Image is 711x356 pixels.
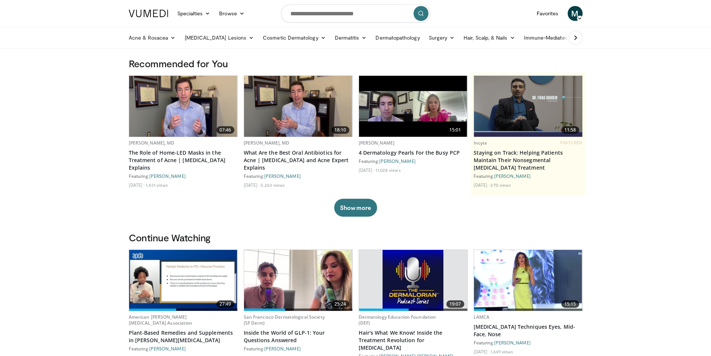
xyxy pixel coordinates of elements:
[129,346,238,352] div: Featuring:
[359,158,468,164] div: Featuring:
[244,250,352,311] a: 25:24
[331,126,349,134] span: 18:10
[359,167,375,173] li: [DATE]
[146,182,168,188] li: 1,431 views
[532,6,563,21] a: Favorites
[474,349,490,355] li: [DATE]
[129,140,175,146] a: [PERSON_NAME], MD
[129,10,168,17] img: VuMedi Logo
[129,76,237,137] a: 07:46
[261,182,285,188] li: 5,263 views
[244,182,260,188] li: [DATE]
[494,340,531,345] a: [PERSON_NAME]
[180,30,259,45] a: [MEDICAL_DATA] Lesions
[129,173,238,179] div: Featuring:
[520,30,580,45] a: Immune-Mediated
[561,300,579,308] span: 15:15
[215,6,249,21] a: Browse
[129,314,193,326] a: American [PERSON_NAME][MEDICAL_DATA] Association
[474,314,490,320] a: LAMCA
[474,76,582,137] a: 11:58
[379,158,416,164] a: [PERSON_NAME]
[244,314,325,326] a: San Francisco Dermatological Society (SF Derm)
[129,232,583,244] h3: Continue Watching
[474,173,583,179] div: Featuring:
[359,314,436,326] a: Dermatology Education Foundation (DEF)
[490,182,511,188] li: 270 views
[359,76,467,137] a: 15:01
[383,250,443,311] img: f71f9741-afe9-4e82-8b2e-d009d7e91538.620x360_q85_upscale.jpg
[173,6,215,21] a: Specialties
[474,250,582,311] img: 3f216795-6efc-4fd4-bc11-f98601d84ce9.620x360_q85_upscale.jpg
[474,149,583,171] a: Staying on Track: Helping Patients Maintain Their Nonsegmental [MEDICAL_DATA] Treatment
[129,182,145,188] li: [DATE]
[124,30,180,45] a: Acne & Rosacea
[490,349,513,355] li: 1,649 views
[334,199,377,217] button: Show more
[129,329,238,344] a: Plant-Based Remedies and Supplements in [PERSON_NAME][MEDICAL_DATA]
[424,30,459,45] a: Surgery
[244,140,290,146] a: [PERSON_NAME], MD
[330,30,371,45] a: Dermatitis
[375,167,400,173] li: 11,028 views
[244,250,352,311] img: 7ed71027-41d0-40c0-96f1-abeb9d27b34e.620x360_q85_upscale.jpg
[281,4,430,22] input: Search topics, interventions
[244,329,353,344] a: Inside the World of GLP-1: Your Questions Answered
[244,346,353,352] div: Featuring:
[474,76,582,137] img: fe0751a3-754b-4fa7-bfe3-852521745b57.png.620x360_q85_upscale.jpg
[129,76,237,137] img: bdc749e8-e5f5-404f-8c3a-bce07f5c1739.620x360_q85_upscale.jpg
[474,340,583,346] div: Featuring:
[359,250,467,311] a: 19:07
[359,140,395,146] a: [PERSON_NAME]
[149,173,186,179] a: [PERSON_NAME]
[129,250,237,311] img: e43be17d-773c-4139-b6aa-d012291f9a72.620x360_q85_upscale.jpg
[359,149,468,157] a: 4 Dermatology Pearls For the Busy PCP
[216,300,234,308] span: 27:49
[474,140,487,146] a: Incyte
[474,323,583,338] a: [MEDICAL_DATA] Techniques Eyes, Mid-Face, Nose
[474,182,490,188] li: [DATE]
[560,140,582,145] span: FEATURED
[561,126,579,134] span: 11:58
[258,30,330,45] a: Cosmetic Dermatology
[446,126,464,134] span: 15:01
[244,173,353,179] div: Featuring:
[264,173,301,179] a: [PERSON_NAME]
[459,30,519,45] a: Hair, Scalp, & Nails
[129,149,238,171] a: The Role of Home-LED Masks in the Treatment of Acne | [MEDICAL_DATA] Explains
[474,250,582,311] a: 15:15
[244,149,353,171] a: What Are the Best Oral Antibiotics for Acne | [MEDICAL_DATA] and Acne Expert Explains
[264,346,301,351] a: [PERSON_NAME]
[129,250,237,311] a: 27:49
[244,76,352,137] img: cd394936-f734-46a2-a1c5-7eff6e6d7a1f.620x360_q85_upscale.jpg
[371,30,424,45] a: Dermatopathology
[216,126,234,134] span: 07:46
[359,329,468,352] a: Hair's What We Know! Inside the Treatment Revolution for [MEDICAL_DATA]
[446,300,464,308] span: 19:07
[149,346,186,351] a: [PERSON_NAME]
[494,173,531,179] a: [PERSON_NAME]
[129,58,583,69] h3: Recommended for You
[568,6,583,21] a: M
[331,300,349,308] span: 25:24
[359,76,467,137] img: 04c704bc-886d-4395-b463-610399d2ca6d.620x360_q85_upscale.jpg
[244,76,352,137] a: 18:10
